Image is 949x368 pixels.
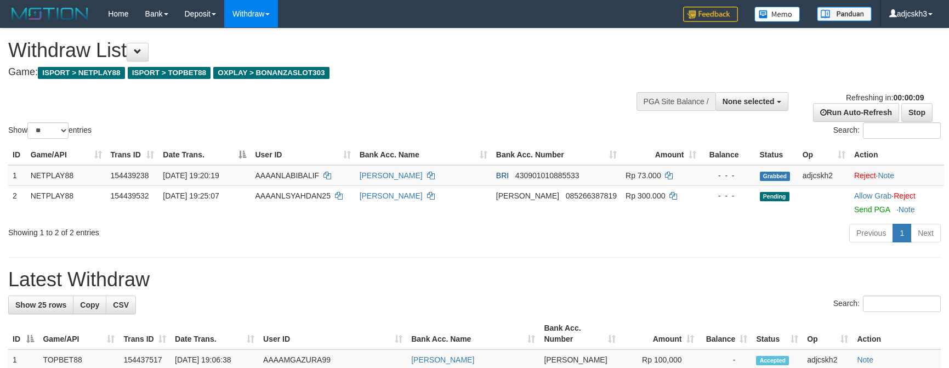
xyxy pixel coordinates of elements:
th: Trans ID: activate to sort column ascending [119,318,171,349]
td: NETPLAY88 [26,185,106,219]
th: Action [853,318,941,349]
th: User ID: activate to sort column ascending [259,318,407,349]
span: Rp 300.000 [626,191,665,200]
th: Game/API: activate to sort column ascending [38,318,119,349]
div: Showing 1 to 2 of 2 entries [8,223,387,238]
span: [PERSON_NAME] [496,191,559,200]
span: OXPLAY > BONANZASLOT303 [213,67,329,79]
h1: Withdraw List [8,39,622,61]
span: AAAANLSYAHDAN25 [255,191,330,200]
a: Show 25 rows [8,296,73,314]
label: Search: [833,296,941,312]
span: None selected [723,97,775,106]
span: · [854,191,894,200]
div: - - - [705,170,751,181]
th: Action [850,145,944,165]
a: Run Auto-Refresh [813,103,899,122]
a: Send PGA [854,205,890,214]
td: · [850,185,944,219]
a: Reject [894,191,916,200]
a: [PERSON_NAME] [360,191,423,200]
td: 2 [8,185,26,219]
div: - - - [705,190,751,201]
div: PGA Site Balance / [637,92,715,111]
a: [PERSON_NAME] [360,171,423,180]
th: Trans ID: activate to sort column ascending [106,145,159,165]
th: Bank Acc. Number: activate to sort column ascending [492,145,621,165]
th: Op: activate to sort column ascending [798,145,850,165]
span: Grabbed [760,172,791,181]
span: Copy 085266387819 to clipboard [566,191,617,200]
span: Accepted [756,356,789,365]
a: Stop [901,103,933,122]
th: ID [8,145,26,165]
a: Next [911,224,941,242]
strong: 00:00:09 [893,93,924,102]
label: Show entries [8,122,92,139]
th: Amount: activate to sort column ascending [621,145,700,165]
a: [PERSON_NAME] [411,355,474,364]
h1: Latest Withdraw [8,269,941,291]
th: Balance: activate to sort column ascending [698,318,752,349]
span: Refreshing in: [846,93,924,102]
a: CSV [106,296,136,314]
th: Status [755,145,798,165]
span: CSV [113,301,129,309]
span: AAAANLABIBALIF [255,171,319,180]
img: MOTION_logo.png [8,5,92,22]
span: BRI [496,171,509,180]
th: Bank Acc. Number: activate to sort column ascending [539,318,620,349]
a: Note [857,355,873,364]
span: Show 25 rows [15,301,66,309]
th: User ID: activate to sort column ascending [251,145,355,165]
span: [PERSON_NAME] [544,355,607,364]
span: Pending [760,192,789,201]
td: NETPLAY88 [26,165,106,186]
th: Date Trans.: activate to sort column descending [158,145,251,165]
th: Date Trans.: activate to sort column ascending [171,318,259,349]
a: Copy [73,296,106,314]
a: Reject [854,171,876,180]
span: 154439532 [111,191,149,200]
th: Balance [701,145,755,165]
th: Bank Acc. Name: activate to sort column ascending [355,145,492,165]
h4: Game: [8,67,622,78]
input: Search: [863,296,941,312]
img: panduan.png [817,7,872,21]
a: Note [899,205,915,214]
th: Amount: activate to sort column ascending [620,318,698,349]
span: Copy [80,301,99,309]
a: Allow Grab [854,191,891,200]
td: · [850,165,944,186]
span: 154439238 [111,171,149,180]
td: adjcskh2 [798,165,850,186]
span: [DATE] 19:25:07 [163,191,219,200]
label: Search: [833,122,941,139]
a: Previous [849,224,893,242]
th: Bank Acc. Name: activate to sort column ascending [407,318,539,349]
input: Search: [863,122,941,139]
th: Status: activate to sort column ascending [752,318,803,349]
a: Note [878,171,894,180]
span: [DATE] 19:20:19 [163,171,219,180]
th: Game/API: activate to sort column ascending [26,145,106,165]
span: Rp 73.000 [626,171,661,180]
select: Showentries [27,122,69,139]
span: ISPORT > TOPBET88 [128,67,211,79]
img: Feedback.jpg [683,7,738,22]
td: 1 [8,165,26,186]
span: ISPORT > NETPLAY88 [38,67,125,79]
img: Button%20Memo.svg [754,7,800,22]
th: Op: activate to sort column ascending [803,318,853,349]
a: 1 [893,224,911,242]
th: ID: activate to sort column descending [8,318,38,349]
span: Copy 430901010885533 to clipboard [515,171,579,180]
button: None selected [715,92,788,111]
